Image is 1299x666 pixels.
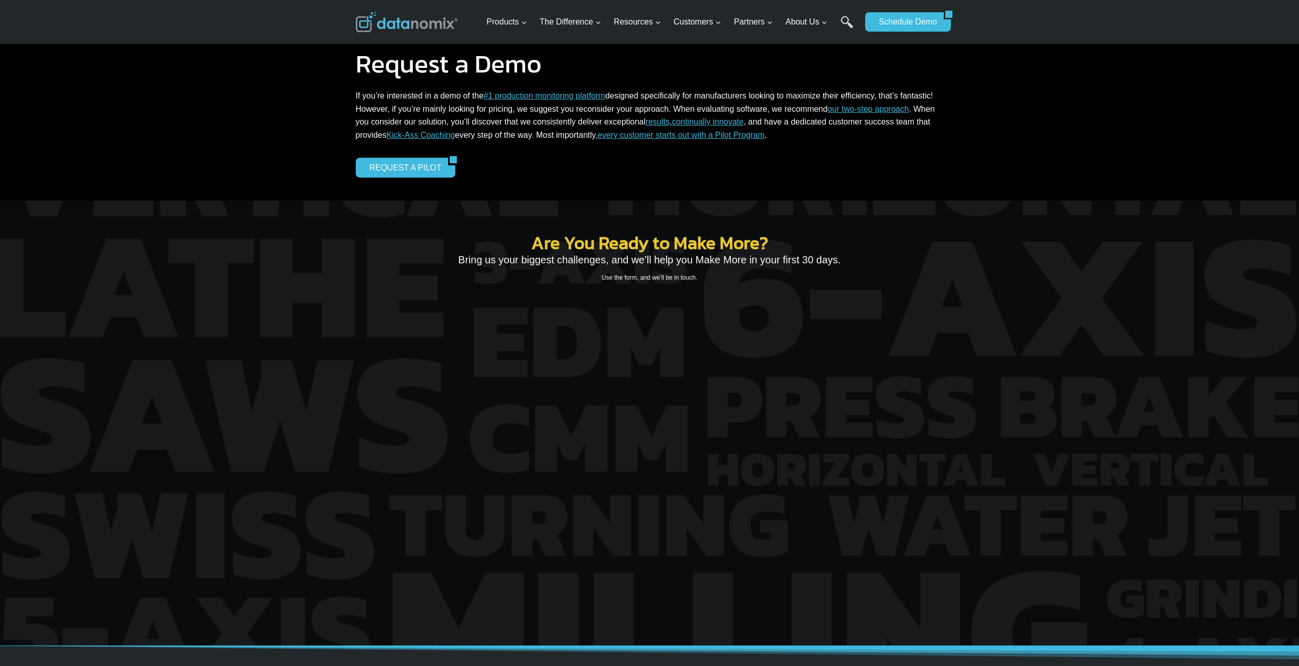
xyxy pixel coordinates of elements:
a: Schedule Demo [865,12,944,32]
span: About Us [786,15,827,29]
a: every customer starts out with a Pilot Program [598,131,765,139]
h2: Are You Ready to Make More? [420,234,879,252]
p: Bring us your biggest challenges, and we’ll help you Make More in your first 30 days. [420,252,879,268]
span: The Difference [540,15,601,29]
a: our two-step approach [827,105,909,113]
a: Kick-Ass Coaching [386,131,455,139]
a: continually innovate [672,117,744,126]
a: Search [841,16,853,39]
span: Resources [614,15,661,29]
a: results [646,117,670,126]
p: Use the form, and we’ll be in touch. [420,273,879,283]
h1: Request a Demo [356,51,944,77]
span: Products [486,15,527,29]
p: If you’re interested in a demo of the designed specifically for manufacturers looking to maximize... [356,89,944,141]
nav: Primary Navigation [482,6,860,39]
span: Customers [674,15,721,29]
iframe: Form 0 [420,298,879,615]
a: REQUEST A PILOT [356,158,448,177]
a: #1 production monitoring platform [483,91,605,100]
img: Datanomix [356,12,458,32]
span: Partners [734,15,773,29]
